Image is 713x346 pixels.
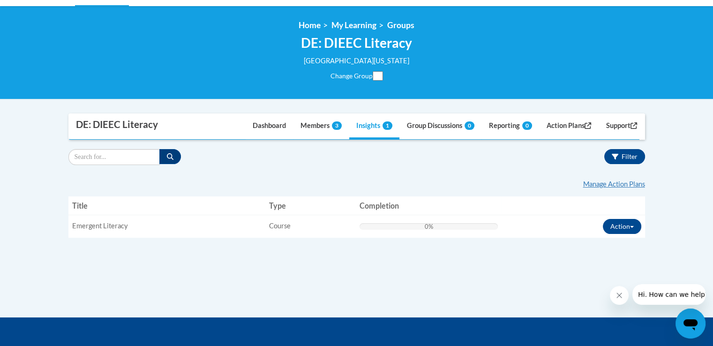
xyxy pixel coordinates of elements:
[465,121,474,130] span: 0
[583,180,645,188] a: Manage Action Plans
[632,284,705,305] iframe: Message from company
[599,114,645,139] a: Support
[603,219,641,234] button: Action
[675,308,705,338] iframe: Button to launch messaging window
[522,121,532,130] span: 0
[76,119,158,130] div: DE: DIEEC Literacy
[482,114,539,139] a: Reporting0
[387,20,414,30] a: Groups
[610,286,629,305] iframe: Close message
[293,114,349,139] a: Members3
[349,114,399,139] a: Insights1
[332,121,342,130] span: 3
[331,20,376,30] a: My Learning
[68,196,265,215] th: Title
[356,196,502,215] th: Completion
[72,222,128,230] span: Emergent Literacy
[269,222,291,230] span: Course
[622,152,638,160] span: Filter
[6,7,76,14] span: Hi. How can we help?
[265,196,356,215] th: Type
[159,149,181,164] button: Search
[425,223,433,230] div: 0%
[68,149,160,165] input: Search
[604,149,645,164] button: Filter
[301,35,412,51] h2: DE: DIEEC Literacy
[400,114,481,139] a: Group Discussions0
[301,56,412,66] div: [GEOGRAPHIC_DATA][US_STATE]
[246,114,293,139] a: Dashboard
[299,20,321,30] a: Home
[330,71,373,81] label: Change Group
[540,114,599,139] a: Action Plans
[383,121,392,130] span: 1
